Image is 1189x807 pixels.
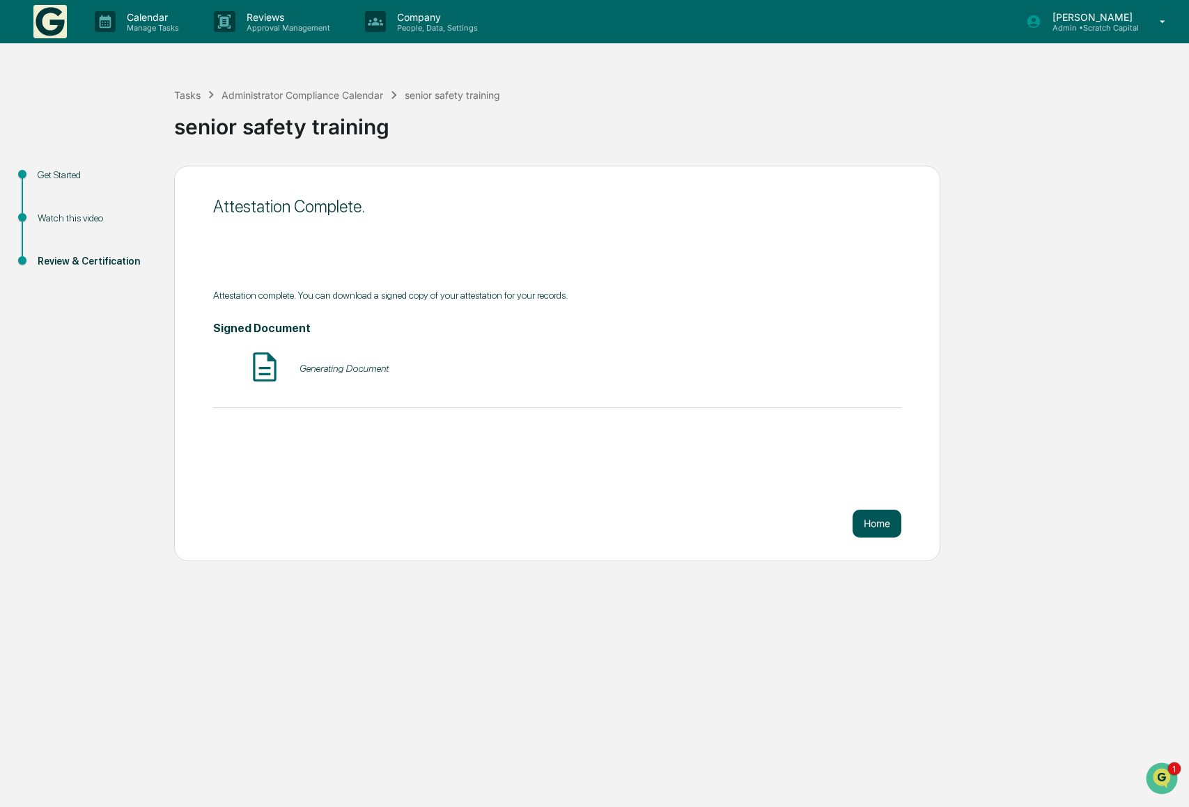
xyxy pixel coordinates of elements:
p: Admin • Scratch Capital [1041,23,1140,33]
p: Company [386,11,485,23]
img: Document Icon [247,350,282,384]
button: See all [216,152,254,169]
input: Clear [36,63,230,78]
div: 🗄️ [101,286,112,297]
span: [DATE] [123,227,152,238]
div: Administrator Compliance Calendar [222,89,383,101]
p: [PERSON_NAME] [1041,11,1140,23]
div: 🔎 [14,313,25,324]
p: How can we help? [14,29,254,52]
span: Pylon [139,345,169,356]
span: • [116,227,121,238]
div: Past conversations [14,155,89,166]
div: 🖐️ [14,286,25,297]
span: [PERSON_NAME] [43,227,113,238]
button: Home [853,510,901,538]
p: Calendar [116,11,186,23]
h4: Signed Document [213,322,901,335]
a: 🗄️Attestations [95,279,178,304]
p: Reviews [235,11,337,23]
div: Generating Document [300,363,389,374]
span: • [116,189,121,201]
a: 🔎Data Lookup [8,306,93,331]
img: logo [33,5,67,38]
img: Jack Rasmussen [14,176,36,198]
div: Start new chat [63,107,228,120]
span: [PERSON_NAME] [43,189,113,201]
img: Jack Rasmussen [14,214,36,236]
div: Attestation complete. You can download a signed copy of your attestation for your records. [213,290,901,301]
img: 1746055101610-c473b297-6a78-478c-a979-82029cc54cd1 [28,190,39,201]
span: Attestations [115,285,173,299]
span: [DATE] [123,189,152,201]
img: 8933085812038_c878075ebb4cc5468115_72.jpg [29,107,54,132]
p: People, Data, Settings [386,23,485,33]
span: Data Lookup [28,311,88,325]
div: Attestation Complete. [213,196,901,217]
div: We're available if you need us! [63,120,192,132]
img: 1746055101610-c473b297-6a78-478c-a979-82029cc54cd1 [28,228,39,239]
div: Get Started [38,168,152,182]
p: Manage Tasks [116,23,186,33]
iframe: Open customer support [1144,761,1182,799]
a: Powered byPylon [98,345,169,356]
div: senior safety training [174,103,1182,139]
div: Review & Certification [38,254,152,269]
div: senior safety training [405,89,500,101]
div: Tasks [174,89,201,101]
div: Watch this video [38,211,152,226]
button: Start new chat [237,111,254,127]
p: Approval Management [235,23,337,33]
a: 🖐️Preclearance [8,279,95,304]
span: Preclearance [28,285,90,299]
img: 1746055101610-c473b297-6a78-478c-a979-82029cc54cd1 [14,107,39,132]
